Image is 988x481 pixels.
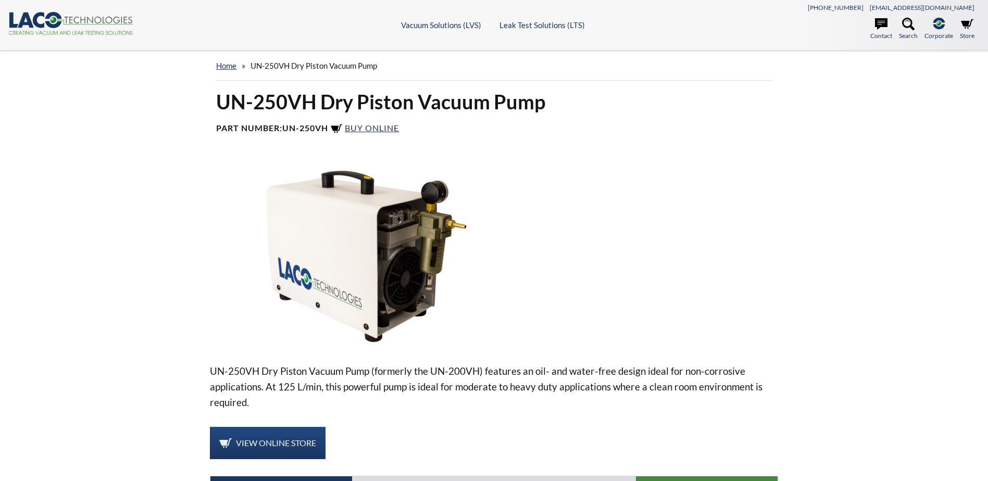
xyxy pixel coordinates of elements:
[345,123,399,133] span: Buy Online
[216,51,771,81] div: »
[499,20,585,30] a: Leak Test Solutions (LTS)
[251,61,377,70] span: UN-250VH Dry Piston Vacuum Pump
[401,20,481,30] a: Vacuum Solutions (LVS)
[282,123,328,133] b: UN-250VH
[236,438,316,448] span: View Online Store
[330,123,399,133] a: Buy Online
[899,18,918,41] a: Search
[808,4,864,11] a: [PHONE_NUMBER]
[870,4,974,11] a: [EMAIL_ADDRESS][DOMAIN_NAME]
[216,89,771,115] h1: UN-250VH Dry Piston Vacuum Pump
[210,160,542,347] img: UN-250VH Dry Piston Vacuum Pump image
[216,123,771,135] h4: Part Number:
[960,18,974,41] a: Store
[924,31,953,41] span: Corporate
[870,18,892,41] a: Contact
[210,363,778,410] p: UN-250VH Dry Piston Vacuum Pump (formerly the UN-200VH) features an oil- and water-free design id...
[216,61,236,70] a: home
[210,427,326,459] a: View Online Store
